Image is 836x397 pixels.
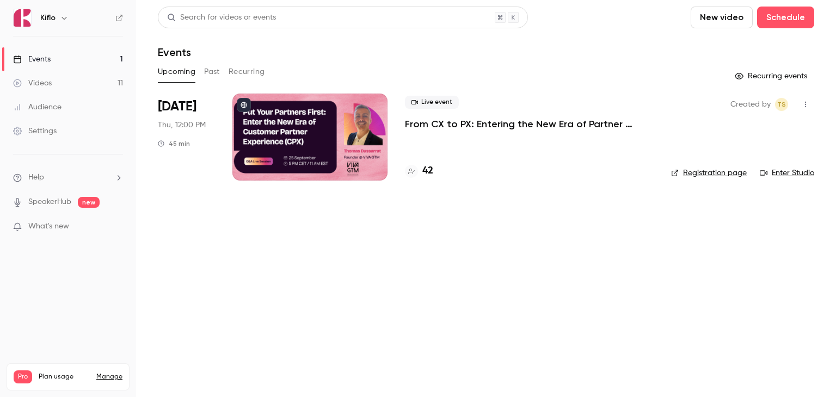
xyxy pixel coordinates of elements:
a: Registration page [671,168,747,178]
h1: Events [158,46,191,59]
span: Created by [730,98,771,111]
span: [DATE] [158,98,196,115]
span: Live event [405,96,459,109]
button: Upcoming [158,63,195,80]
div: Events [13,54,51,65]
iframe: Noticeable Trigger [110,222,123,232]
img: Kiflo [14,9,31,27]
a: SpeakerHub [28,196,71,208]
button: Schedule [757,7,814,28]
span: Plan usage [39,373,90,381]
a: From CX to PX: Entering the New Era of Partner Experience [405,117,654,131]
span: TS [777,98,786,111]
button: Past [204,63,220,80]
h4: 42 [422,164,433,178]
a: Manage [96,373,122,381]
div: Search for videos or events [167,12,276,23]
div: Settings [13,126,57,137]
span: What's new [28,221,69,232]
span: Thu, 12:00 PM [158,120,206,131]
span: Pro [14,370,32,383]
button: New video [691,7,753,28]
div: Audience [13,102,62,113]
div: Videos [13,78,52,89]
button: Recurring [229,63,265,80]
div: Sep 25 Thu, 5:00 PM (Europe/Rome) [158,94,215,181]
span: Tomica Stojanovikj [775,98,788,111]
a: 42 [405,164,433,178]
button: Recurring events [730,67,814,85]
span: Help [28,172,44,183]
li: help-dropdown-opener [13,172,123,183]
h6: Kiflo [40,13,56,23]
div: 45 min [158,139,190,148]
a: Enter Studio [760,168,814,178]
span: new [78,197,100,208]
